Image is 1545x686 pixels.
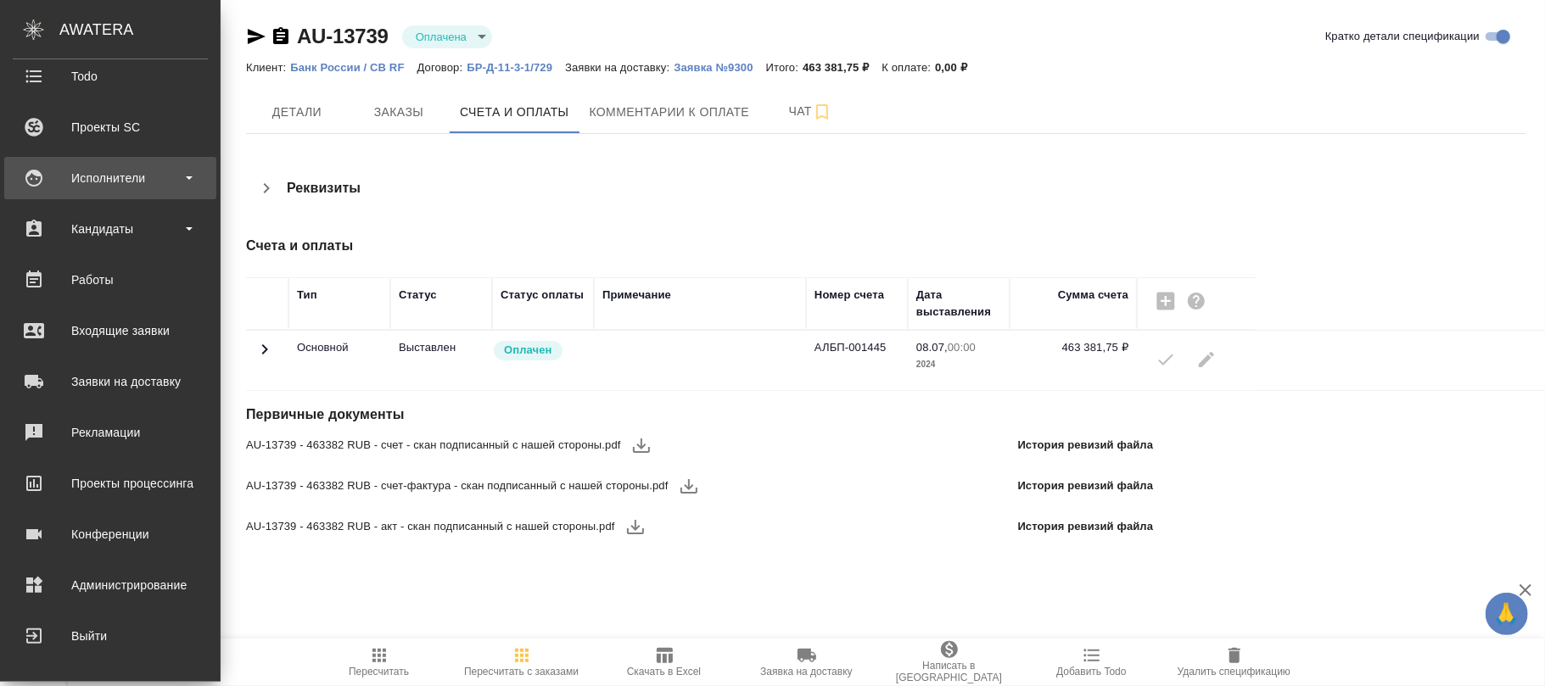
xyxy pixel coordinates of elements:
span: Комментарии к оплате [590,102,750,123]
a: AU-13739 [297,25,389,47]
p: 08.07, [916,341,948,354]
svg: Подписаться [812,102,832,122]
p: 00:00 [948,341,976,354]
p: История ревизий файла [1018,518,1154,535]
div: Заявки на доставку [13,369,208,394]
p: Заявка №9300 [674,61,765,74]
span: Написать в [GEOGRAPHIC_DATA] [888,660,1010,683]
a: БР-Д-11-3-1/729 [467,59,565,74]
a: Проекты SC [4,106,216,148]
p: Заявки на доставку: [565,61,674,74]
p: Клиент: [246,61,290,74]
p: Оплачен [504,342,552,359]
button: Скопировать ссылку [271,26,291,47]
div: Дата выставления [916,287,1001,321]
button: Удалить спецификацию [1163,639,1306,686]
div: Тип [297,287,317,304]
div: Статус [399,287,437,304]
p: История ревизий файла [1018,477,1154,494]
span: AU-13739 - 463382 RUB - счет-фактура - скан подписанный с нашей стороны.pdf [246,477,669,494]
div: Входящие заявки [13,318,208,343]
p: История ревизий файла [1018,437,1154,454]
a: Todo [4,55,216,98]
div: Статус оплаты [501,287,584,304]
a: Администрирование [4,564,216,606]
div: Проекты SC [13,114,208,140]
a: Работы [4,259,216,301]
div: Todo [13,64,208,89]
p: Договор: [417,61,467,74]
span: Пересчитать [349,666,409,678]
td: Основной [288,331,390,390]
p: Итого: [766,61,803,74]
h4: Первичные документы [246,404,1160,425]
span: Пересчитать с заказами [464,666,579,678]
div: Примечание [602,287,671,304]
span: 🙏 [1492,596,1521,632]
div: AWATERA [59,13,221,47]
a: Банк России / CB RF [290,59,417,74]
span: Заявка на доставку [760,666,852,678]
span: Заказы [358,102,439,123]
button: Заявка №9300 [674,59,765,76]
span: Счета и оплаты [460,102,569,123]
div: Администрирование [13,572,208,598]
div: Рекламации [13,420,208,445]
h4: Счета и оплаты [246,236,1160,256]
span: Toggle Row Expanded [255,349,275,362]
button: 🙏 [1486,593,1528,635]
button: Написать в [GEOGRAPHIC_DATA] [878,639,1021,686]
p: БР-Д-11-3-1/729 [467,61,565,74]
a: Заявки на доставку [4,360,216,403]
a: Конференции [4,513,216,555]
a: Проекты процессинга [4,462,216,505]
button: Скопировать ссылку для ЯМессенджера [246,26,266,47]
div: Проекты процессинга [13,471,208,496]
button: Добавить Todo [1021,639,1163,686]
p: К оплате: [882,61,935,74]
div: Конференции [13,521,208,547]
span: Удалить спецификацию [1178,666,1290,678]
div: Оплачена [402,25,492,48]
p: Все изменения в спецификации заблокированы [399,339,484,356]
a: Выйти [4,615,216,657]
div: Сумма счета [1058,287,1128,304]
p: 463 381,75 ₽ [803,61,882,74]
button: Скачать в Excel [593,639,736,686]
span: Добавить Todo [1056,666,1126,678]
p: 2024 [916,356,1001,373]
span: AU-13739 - 463382 RUB - акт - скан подписанный с нашей стороны.pdf [246,518,615,535]
span: Скачать в Excel [627,666,701,678]
button: Заявка на доставку [736,639,878,686]
h4: Реквизиты [287,178,361,198]
div: Работы [13,267,208,293]
a: Рекламации [4,411,216,454]
td: АЛБП-001445 [806,331,908,390]
button: Пересчитать [308,639,451,686]
div: Выйти [13,623,208,649]
p: Банк России / CB RF [290,61,417,74]
div: Кандидаты [13,216,208,242]
button: Оплачена [411,30,472,44]
span: Детали [256,102,338,123]
button: Пересчитать с заказами [451,639,593,686]
a: Входящие заявки [4,310,216,352]
p: 0,00 ₽ [935,61,980,74]
span: AU-13739 - 463382 RUB - счет - скан подписанный с нашей стороны.pdf [246,437,621,454]
span: Чат [770,101,851,122]
td: 463 381,75 ₽ [1010,331,1137,390]
div: Номер счета [814,287,884,304]
span: Кратко детали спецификации [1325,28,1480,45]
div: Исполнители [13,165,208,191]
